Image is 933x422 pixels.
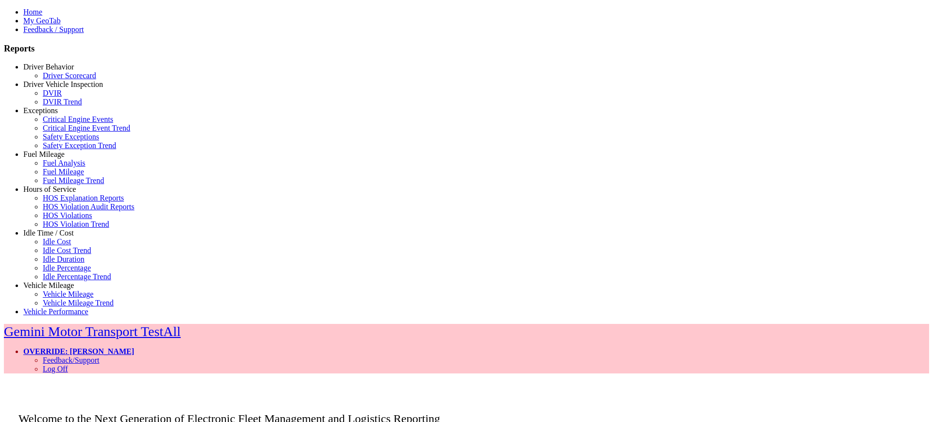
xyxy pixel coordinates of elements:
a: Critical Engine Events [43,115,113,123]
a: Critical Engine Event Trend [43,124,130,132]
a: Exceptions [23,106,58,115]
a: Driver Behavior [23,63,74,71]
a: Idle Time / Cost [23,229,74,237]
a: Fuel Mileage [43,168,84,176]
a: Driver Vehicle Inspection [23,80,103,88]
a: Idle Percentage [43,264,91,272]
a: OVERRIDE: [PERSON_NAME] [23,347,134,355]
a: HOS Violation Trend [43,220,109,228]
a: Fuel Mileage [23,150,65,158]
a: Hours of Service [23,185,76,193]
a: DVIR Trend [43,98,82,106]
a: Safety Exception Trend [43,141,116,150]
a: HOS Explanation Reports [43,194,124,202]
a: HOS Violation Audit Reports [43,203,135,211]
a: My GeoTab [23,17,61,25]
a: HOS Violations [43,211,92,219]
a: Gemini Motor Transport TestAll [4,324,181,339]
a: Idle Cost [43,237,71,246]
a: Driver Scorecard [43,71,96,80]
a: Feedback/Support [43,356,99,364]
a: Vehicle Mileage Trend [43,299,114,307]
a: Home [23,8,42,16]
a: Feedback / Support [23,25,84,34]
a: Log Off [43,365,68,373]
a: Fuel Analysis [43,159,86,167]
a: Idle Duration [43,255,85,263]
a: DVIR [43,89,62,97]
a: Safety Exceptions [43,133,99,141]
a: Vehicle Performance [23,307,88,316]
a: Vehicle Mileage [43,290,93,298]
a: Vehicle Mileage [23,281,74,289]
a: Idle Percentage Trend [43,272,111,281]
a: Idle Cost Trend [43,246,91,254]
a: Fuel Mileage Trend [43,176,104,185]
h3: Reports [4,43,929,54]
